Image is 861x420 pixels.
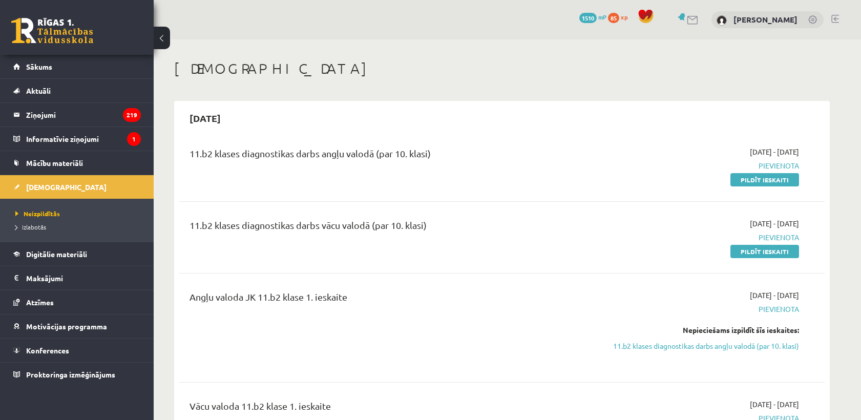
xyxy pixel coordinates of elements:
span: Konferences [26,346,69,355]
span: Proktoringa izmēģinājums [26,370,115,379]
span: [DATE] - [DATE] [750,146,799,157]
img: Alise Licenberga [717,15,727,26]
span: Aktuāli [26,86,51,95]
a: Proktoringa izmēģinājums [13,363,141,386]
a: Atzīmes [13,290,141,314]
span: mP [598,13,606,21]
div: Nepieciešams izpildīt šīs ieskaites: [606,325,799,335]
a: [PERSON_NAME] [733,14,797,25]
a: 1510 mP [579,13,606,21]
span: 85 [608,13,619,23]
a: Aktuāli [13,79,141,102]
div: Angļu valoda JK 11.b2 klase 1. ieskaite [190,290,591,309]
h2: [DATE] [179,106,231,130]
a: Izlabotās [15,222,143,232]
a: Ziņojumi219 [13,103,141,127]
span: Atzīmes [26,298,54,307]
a: Pildīt ieskaiti [730,245,799,258]
span: Mācību materiāli [26,158,83,167]
span: [DATE] - [DATE] [750,290,799,301]
a: 85 xp [608,13,633,21]
span: Pievienota [606,232,799,243]
a: Konferences [13,339,141,362]
div: Vācu valoda 11.b2 klase 1. ieskaite [190,399,591,418]
span: [DEMOGRAPHIC_DATA] [26,182,107,192]
span: [DATE] - [DATE] [750,399,799,410]
legend: Informatīvie ziņojumi [26,127,141,151]
i: 219 [123,108,141,122]
a: 11.b2 klases diagnostikas darbs angļu valodā (par 10. klasi) [606,341,799,351]
a: Informatīvie ziņojumi1 [13,127,141,151]
a: Motivācijas programma [13,314,141,338]
a: Mācību materiāli [13,151,141,175]
a: [DEMOGRAPHIC_DATA] [13,175,141,199]
span: xp [621,13,627,21]
span: Sākums [26,62,52,71]
a: Rīgas 1. Tālmācības vidusskola [11,18,93,44]
span: Pievienota [606,304,799,314]
a: Sākums [13,55,141,78]
h1: [DEMOGRAPHIC_DATA] [174,60,830,77]
legend: Ziņojumi [26,103,141,127]
span: Neizpildītās [15,209,60,218]
a: Neizpildītās [15,209,143,218]
div: 11.b2 klases diagnostikas darbs vācu valodā (par 10. klasi) [190,218,591,237]
span: 1510 [579,13,597,23]
a: Maksājumi [13,266,141,290]
a: Digitālie materiāli [13,242,141,266]
a: Pildīt ieskaiti [730,173,799,186]
div: 11.b2 klases diagnostikas darbs angļu valodā (par 10. klasi) [190,146,591,165]
span: Izlabotās [15,223,46,231]
span: Digitālie materiāli [26,249,87,259]
span: Motivācijas programma [26,322,107,331]
span: Pievienota [606,160,799,171]
i: 1 [127,132,141,146]
span: [DATE] - [DATE] [750,218,799,229]
legend: Maksājumi [26,266,141,290]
